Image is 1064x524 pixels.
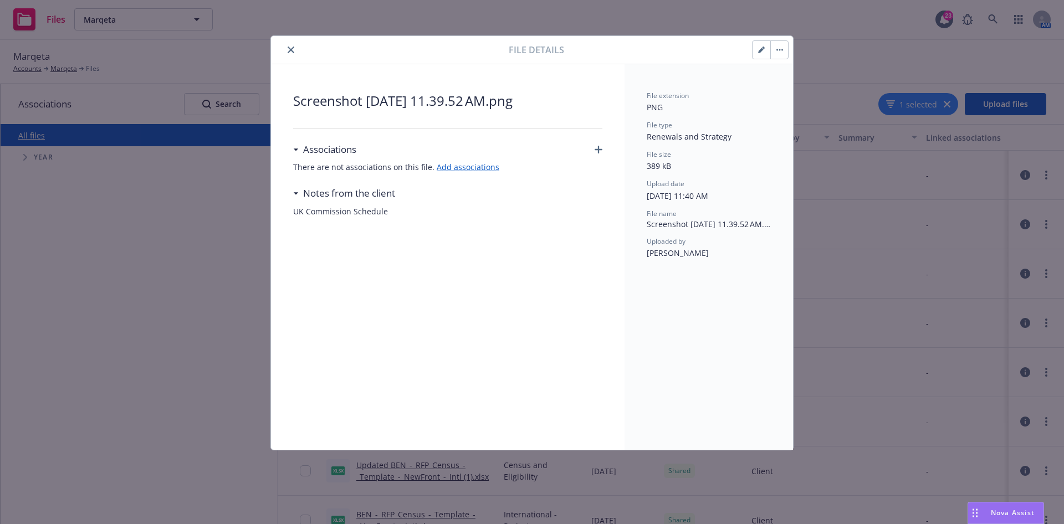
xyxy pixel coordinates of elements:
h3: Notes from the client [303,186,395,201]
h3: Associations [303,142,356,157]
button: close [284,43,298,56]
a: Add associations [437,162,499,172]
button: Nova Assist [968,502,1044,524]
span: 389 kB [647,161,671,171]
span: Uploaded by [647,237,686,246]
div: Notes from the client [293,186,395,201]
span: [PERSON_NAME] [647,248,709,258]
span: Nova Assist [991,508,1035,517]
span: [DATE] 11:40 AM [647,191,708,201]
span: PNG [647,102,663,112]
span: File size [647,150,671,159]
span: File name [647,209,677,218]
span: File details [509,43,564,56]
span: File type [647,120,672,130]
span: UK Commission Schedule [293,206,602,217]
div: Associations [293,142,356,157]
span: Screenshot [DATE] 11.39.52 AM.png [647,218,771,230]
div: Drag to move [968,502,982,523]
span: Screenshot [DATE] 11.39.52 AM.png [293,91,602,111]
span: Upload date [647,179,684,188]
span: There are not associations on this file. [293,161,602,173]
span: Renewals and Strategy [647,131,731,142]
span: File extension [647,91,689,100]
